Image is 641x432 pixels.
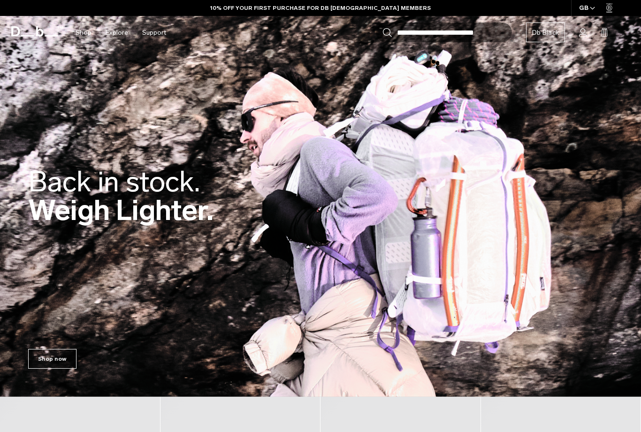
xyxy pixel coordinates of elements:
[28,165,200,199] span: Back in stock.
[210,4,431,12] a: 10% OFF YOUR FIRST PURCHASE FOR DB [DEMOGRAPHIC_DATA] MEMBERS
[106,16,128,49] a: Explore
[76,16,92,49] a: Shop
[28,167,214,225] h2: Weigh Lighter.
[28,349,76,369] a: Shop now
[69,16,173,49] nav: Main Navigation
[526,23,565,42] a: Db Black
[142,16,166,49] a: Support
